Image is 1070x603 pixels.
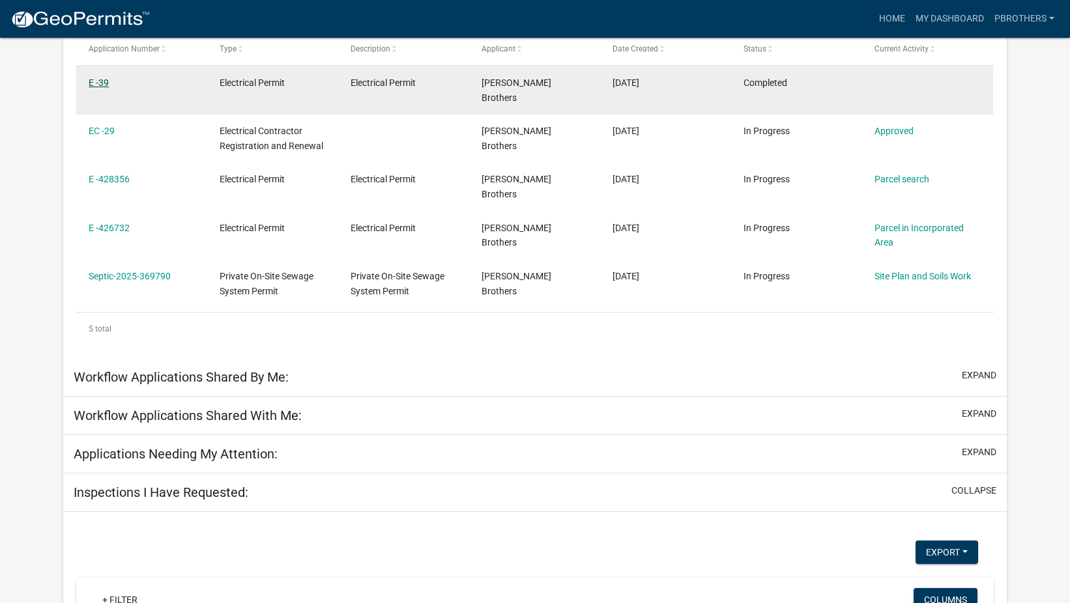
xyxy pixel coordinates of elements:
[875,223,964,248] a: Parcel in Incorporated Area
[482,77,551,103] span: Peterman Brothers
[89,223,130,233] a: E -426732
[874,7,910,31] a: Home
[962,445,996,459] button: expand
[951,484,996,498] button: collapse
[220,271,313,296] span: Private On-Site Sewage System Permit
[74,446,278,462] h5: Applications Needing My Attention:
[351,174,416,184] span: Electrical Permit
[482,271,551,296] span: Peterman Brothers
[744,126,790,136] span: In Progress
[351,77,416,88] span: Electrical Permit
[89,126,115,136] a: EC -29
[76,313,994,345] div: 5 total
[875,271,971,281] a: Site Plan and Soils Work
[220,223,285,233] span: Electrical Permit
[613,271,639,281] span: 01/29/2025
[76,33,207,64] datatable-header-cell: Application Number
[744,174,790,184] span: In Progress
[875,174,929,184] a: Parcel search
[89,44,160,53] span: Application Number
[89,174,130,184] a: E -428356
[731,33,862,64] datatable-header-cell: Status
[207,33,338,64] datatable-header-cell: Type
[744,223,790,233] span: In Progress
[613,223,639,233] span: 05/27/2025
[744,77,787,88] span: Completed
[600,33,731,64] datatable-header-cell: Date Created
[220,126,323,151] span: Electrical Contractor Registration and Renewal
[862,33,993,64] datatable-header-cell: Current Activity
[613,126,639,136] span: 07/17/2025
[482,174,551,199] span: Peterman Brothers
[962,407,996,421] button: expand
[744,271,790,281] span: In Progress
[989,7,1060,31] a: pbrothers
[910,7,989,31] a: My Dashboard
[338,33,469,64] datatable-header-cell: Description
[74,408,302,423] h5: Workflow Applications Shared With Me:
[744,44,766,53] span: Status
[613,77,639,88] span: 09/11/2025
[875,44,929,53] span: Current Activity
[351,223,416,233] span: Electrical Permit
[220,174,285,184] span: Electrical Permit
[351,44,390,53] span: Description
[482,44,515,53] span: Applicant
[469,33,600,64] datatable-header-cell: Applicant
[613,174,639,184] span: 05/30/2025
[351,271,444,296] span: Private On-Site Sewage System Permit
[482,223,551,248] span: Peterman Brothers
[482,126,551,151] span: Peterman Brothers
[613,44,658,53] span: Date Created
[74,484,248,500] h5: Inspections I Have Requested:
[74,369,289,385] h5: Workflow Applications Shared By Me:
[220,44,237,53] span: Type
[89,271,171,281] a: Septic-2025-369790
[220,77,285,88] span: Electrical Permit
[916,540,978,564] button: Export
[89,77,109,88] a: E -39
[875,126,914,136] a: Approved
[962,369,996,382] button: expand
